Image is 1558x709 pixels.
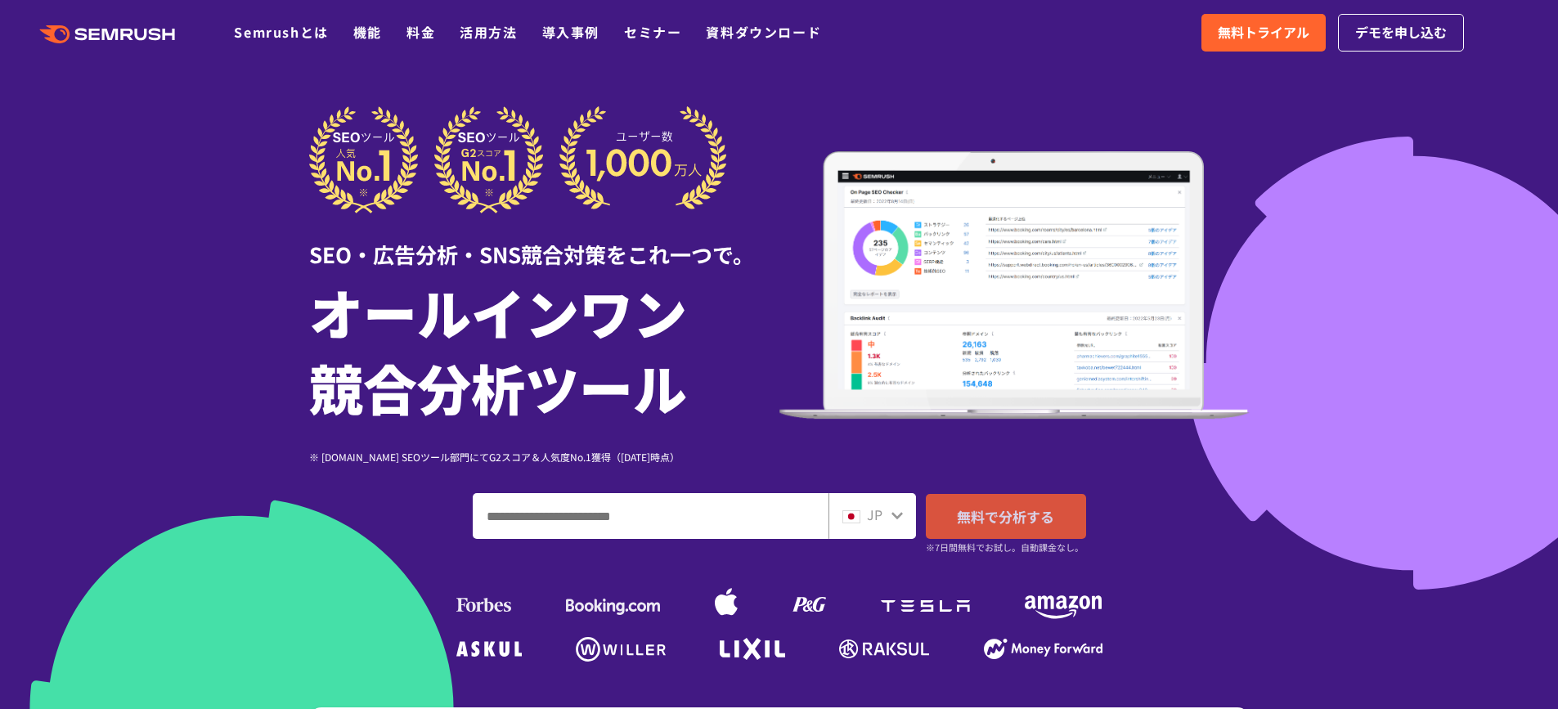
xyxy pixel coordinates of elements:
[353,22,382,42] a: 機能
[406,22,435,42] a: 料金
[474,494,828,538] input: ドメイン、キーワードまたはURLを入力してください
[309,213,779,270] div: SEO・広告分析・SNS競合対策をこれ一つで。
[1218,22,1309,43] span: 無料トライアル
[957,506,1054,527] span: 無料で分析する
[542,22,599,42] a: 導入事例
[1201,14,1326,52] a: 無料トライアル
[926,494,1086,539] a: 無料で分析する
[867,505,882,524] span: JP
[624,22,681,42] a: セミナー
[309,274,779,424] h1: オールインワン 競合分析ツール
[926,540,1084,555] small: ※7日間無料でお試し。自動課金なし。
[234,22,328,42] a: Semrushとは
[706,22,821,42] a: 資料ダウンロード
[1338,14,1464,52] a: デモを申し込む
[309,449,779,464] div: ※ [DOMAIN_NAME] SEOツール部門にてG2スコア＆人気度No.1獲得（[DATE]時点）
[1355,22,1447,43] span: デモを申し込む
[460,22,517,42] a: 活用方法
